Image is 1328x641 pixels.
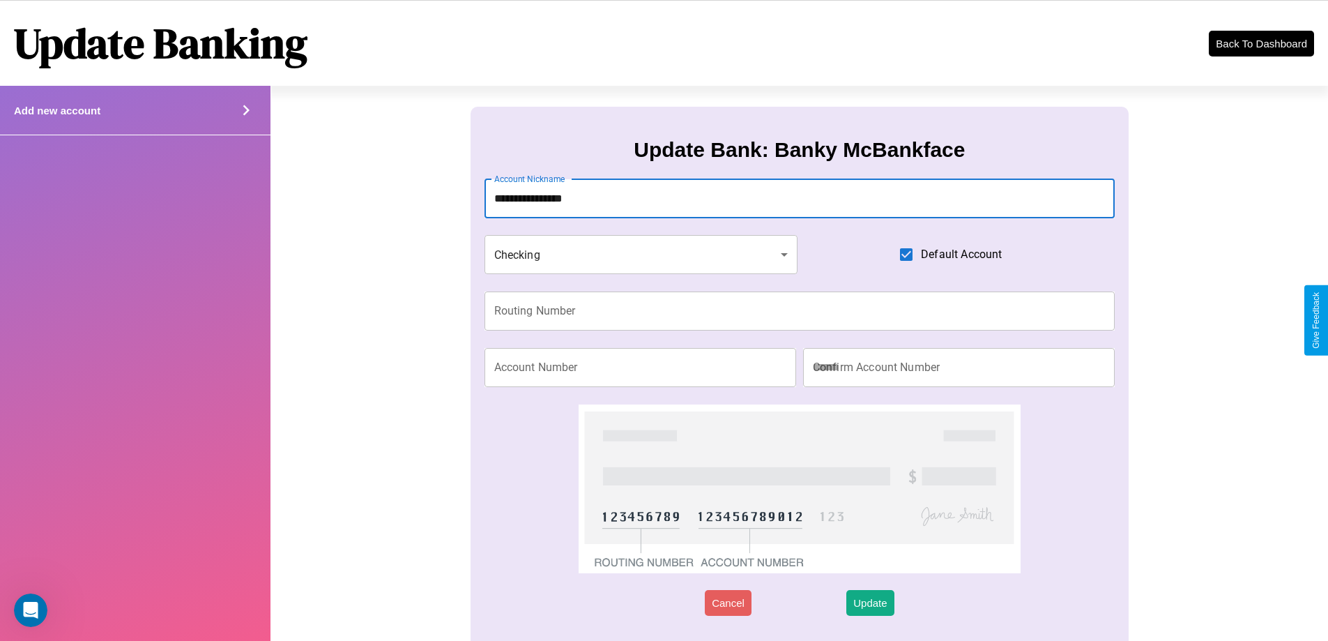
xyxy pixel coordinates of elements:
img: check [579,405,1020,573]
h4: Add new account [14,105,100,116]
span: Default Account [921,246,1002,263]
button: Back To Dashboard [1209,31,1314,56]
div: Checking [484,235,798,274]
button: Update [846,590,894,616]
button: Cancel [705,590,751,616]
div: Give Feedback [1311,292,1321,349]
h1: Update Banking [14,15,307,72]
label: Account Nickname [494,173,565,185]
iframe: Intercom live chat [14,594,47,627]
h3: Update Bank: Banky McBankface [634,138,965,162]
